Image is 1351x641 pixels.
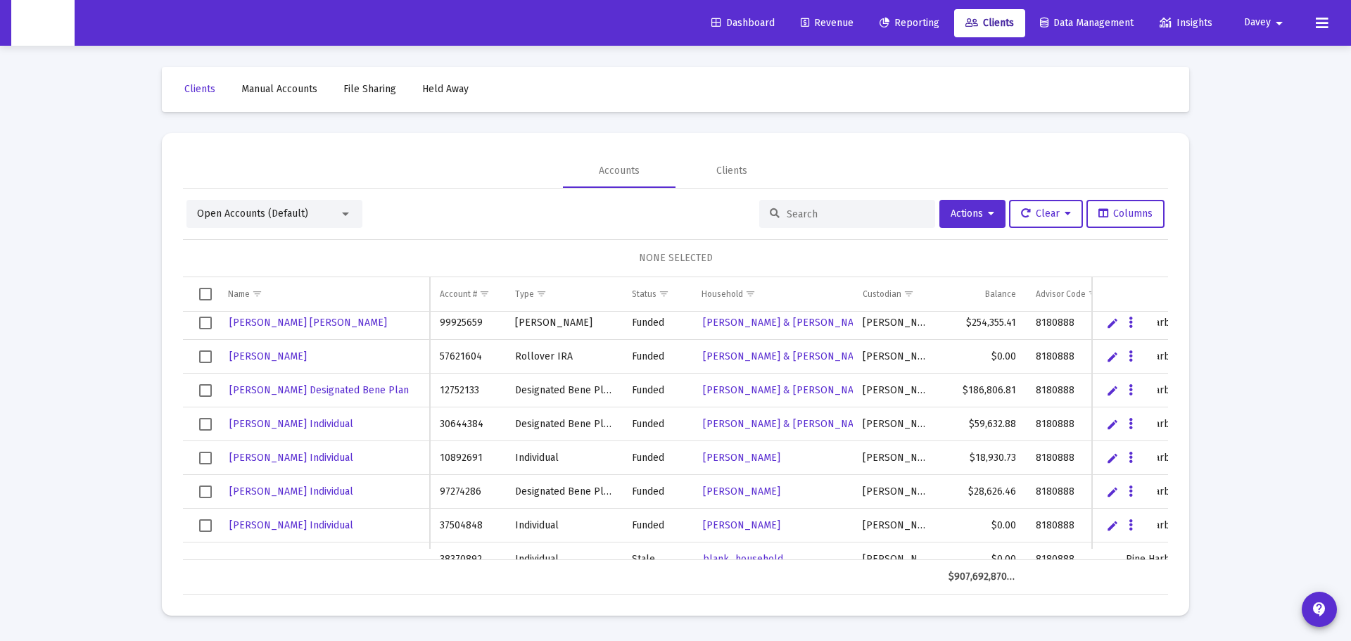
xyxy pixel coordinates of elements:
[422,83,469,95] span: Held Away
[197,208,308,220] span: Open Accounts (Default)
[1311,601,1328,618] mat-icon: contact_support
[1098,208,1153,220] span: Columns
[939,200,1006,228] button: Actions
[939,277,1025,311] td: Column Balance
[430,509,505,542] td: 37504848
[343,83,396,95] span: File Sharing
[939,475,1025,509] td: $28,626.46
[1086,200,1165,228] button: Columns
[505,475,622,509] td: Designated Bene Plan
[1009,200,1083,228] button: Clear
[199,350,212,363] div: Select row
[430,441,505,475] td: 10892691
[853,407,939,441] td: [PERSON_NAME]
[863,288,901,300] div: Custodian
[229,384,409,396] span: [PERSON_NAME] Designated Bene Plan
[1106,452,1119,464] a: Edit
[1029,9,1145,37] a: Data Management
[430,306,505,340] td: 99925659
[1227,8,1305,37] button: Davey
[702,288,743,300] div: Household
[228,312,388,333] a: [PERSON_NAME] [PERSON_NAME]
[430,374,505,407] td: 12752133
[505,542,622,576] td: Individual
[1026,306,1116,340] td: 8180888
[173,75,227,103] a: Clients
[1021,208,1071,220] span: Clear
[939,441,1025,475] td: $18,930.73
[411,75,480,103] a: Held Away
[1106,317,1119,329] a: Edit
[229,485,353,497] span: [PERSON_NAME] Individual
[954,9,1025,37] a: Clients
[505,509,622,542] td: Individual
[199,317,212,329] div: Select row
[632,552,682,566] div: Stale
[430,542,505,576] td: 38370892
[332,75,407,103] a: File Sharing
[430,475,505,509] td: 97274286
[703,384,870,396] span: [PERSON_NAME] & [PERSON_NAME]
[1106,384,1119,397] a: Edit
[505,306,622,340] td: [PERSON_NAME]
[632,451,682,465] div: Funded
[194,251,1157,265] div: NONE SELECTED
[1026,475,1116,509] td: 8180888
[1106,519,1119,532] a: Edit
[1244,17,1271,29] span: Davey
[199,418,212,431] div: Select row
[703,418,870,430] span: [PERSON_NAME] & [PERSON_NAME]
[853,475,939,509] td: [PERSON_NAME]
[632,350,682,364] div: Funded
[702,312,872,333] a: [PERSON_NAME] & [PERSON_NAME]
[479,288,490,299] span: Show filter options for column 'Account #'
[1026,277,1116,311] td: Column Advisor Code
[252,288,262,299] span: Show filter options for column 'Name'
[702,515,782,535] a: [PERSON_NAME]
[949,570,1015,584] div: $907,692,870.36
[505,277,622,311] td: Column Type
[716,164,747,178] div: Clients
[939,542,1025,576] td: $0.00
[939,340,1025,374] td: $0.00
[853,340,939,374] td: [PERSON_NAME]
[199,485,212,498] div: Select row
[622,277,692,311] td: Column Status
[228,346,308,367] a: [PERSON_NAME]
[659,288,669,299] span: Show filter options for column 'Status'
[505,374,622,407] td: Designated Bene Plan
[440,288,477,300] div: Account #
[1106,350,1119,363] a: Edit
[702,380,872,400] a: [PERSON_NAME] & [PERSON_NAME]
[228,288,250,300] div: Name
[853,277,939,311] td: Column Custodian
[868,9,951,37] a: Reporting
[199,384,212,397] div: Select row
[199,288,212,300] div: Select all
[880,17,939,29] span: Reporting
[702,346,872,367] a: [PERSON_NAME] & [PERSON_NAME]
[745,288,756,299] span: Show filter options for column 'Household'
[1116,542,1282,576] td: Pine Harbor Standard
[229,317,387,329] span: [PERSON_NAME] [PERSON_NAME]
[228,380,410,400] a: [PERSON_NAME] Designated Bene Plan
[939,306,1025,340] td: $254,355.41
[199,519,212,532] div: Select row
[702,549,785,569] a: blank_household
[703,452,780,464] span: [PERSON_NAME]
[939,509,1025,542] td: $0.00
[230,75,329,103] a: Manual Accounts
[632,288,657,300] div: Status
[228,481,355,502] a: [PERSON_NAME] Individual
[22,9,64,37] img: Dashboard
[536,288,547,299] span: Show filter options for column 'Type'
[228,414,355,434] a: [PERSON_NAME] Individual
[702,481,782,502] a: [PERSON_NAME]
[853,374,939,407] td: [PERSON_NAME]
[1088,288,1098,299] span: Show filter options for column 'Advisor Code'
[703,485,780,497] span: [PERSON_NAME]
[599,164,640,178] div: Accounts
[703,553,783,565] span: blank_household
[692,277,853,311] td: Column Household
[505,340,622,374] td: Rollover IRA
